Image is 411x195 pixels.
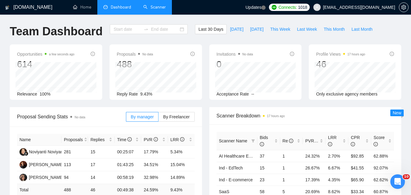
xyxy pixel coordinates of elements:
[257,174,280,186] td: 23
[316,50,365,58] span: Profile Views
[217,58,253,70] div: 0
[141,171,168,184] td: 32.98%
[250,136,256,145] span: filter
[217,92,249,96] span: Acceptance Rate
[348,162,371,174] td: $41.55
[103,5,108,9] span: dashboard
[374,142,378,146] span: info-circle
[294,24,320,34] button: Last Week
[399,5,408,10] span: setting
[399,2,409,12] button: setting
[168,146,195,158] td: 5.34%
[144,27,148,32] span: swap-right
[140,92,152,96] span: 9.43%
[242,53,253,56] span: No data
[19,162,64,167] a: AS[PERSON_NAME]
[141,158,168,171] td: 34.51%
[190,52,195,56] span: info-circle
[326,150,348,162] td: 2.70%
[390,174,405,189] iframe: Intercom live chat
[374,135,385,147] span: Score
[267,114,285,118] time: 17 hours ago
[260,142,264,146] span: info-circle
[217,50,253,58] span: Invitations
[10,24,103,39] h1: Team Dashboard
[17,92,37,96] span: Relevance
[170,137,184,142] span: LRR
[290,52,294,56] span: info-circle
[88,171,115,184] td: 14
[90,136,108,143] span: Replies
[198,26,223,33] span: Last 30 Days
[19,149,65,154] a: NNNoviyanti Noviyanti
[29,174,64,181] div: [PERSON_NAME]
[19,161,27,169] img: AS
[117,50,153,58] span: Proposals
[280,150,303,162] td: 1
[289,139,293,143] span: info-circle
[73,5,91,10] a: homeHome
[315,5,319,9] span: user
[303,174,326,186] td: 17.39%
[24,151,28,156] img: gigradar-bm.png
[219,165,243,170] a: Ind - EdTech
[17,134,61,146] th: Name
[115,158,141,171] td: 01:43:25
[283,138,294,143] span: Re
[141,146,168,158] td: 17.79%
[5,3,9,12] img: logo
[251,92,254,96] span: --
[326,162,348,174] td: 6.67%
[371,174,394,186] td: 62.62%
[61,134,88,146] th: Proposals
[280,162,303,174] td: 1
[305,138,319,143] span: PVR
[88,158,115,171] td: 17
[267,24,294,34] button: This Week
[143,5,166,10] a: searchScanner
[348,150,371,162] td: $92.85
[347,53,365,56] time: 17 hours ago
[260,135,268,147] span: Bids
[17,50,75,58] span: Opportunities
[168,158,195,171] td: 15.04%
[88,134,115,146] th: Replies
[371,150,394,162] td: 62.88%
[316,58,365,70] div: 46
[195,24,227,34] button: Last 30 Days
[113,26,141,33] input: Start date
[115,146,141,158] td: 00:25:07
[393,110,401,115] span: New
[154,137,158,141] span: info-circle
[168,171,195,184] td: 14.89%
[227,24,247,34] button: [DATE]
[351,142,355,146] span: info-circle
[328,142,332,146] span: info-circle
[250,26,263,33] span: [DATE]
[326,174,348,186] td: 4.35%
[19,175,64,179] a: KA[PERSON_NAME]
[219,154,264,158] a: AI Healthcare Extended
[351,135,360,147] span: CPR
[390,52,394,56] span: info-circle
[144,137,158,142] span: PVR
[29,161,64,168] div: [PERSON_NAME]
[303,150,326,162] td: 24.32%
[324,26,345,33] span: This Month
[117,92,138,96] span: Reply Rate
[117,58,153,70] div: 488
[17,113,126,120] span: Proposal Sending Stats
[219,189,229,194] a: SaaS
[246,5,261,10] span: Updates
[328,135,336,147] span: LRR
[297,26,317,33] span: Last Week
[75,116,85,119] span: No data
[61,158,88,171] td: 113
[29,148,65,155] div: Noviyanti Noviyanti
[280,174,303,186] td: 1
[61,171,88,184] td: 94
[230,26,243,33] span: [DATE]
[180,137,184,141] span: info-circle
[272,5,277,10] img: upwork-logo.png
[278,4,297,11] span: Connects:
